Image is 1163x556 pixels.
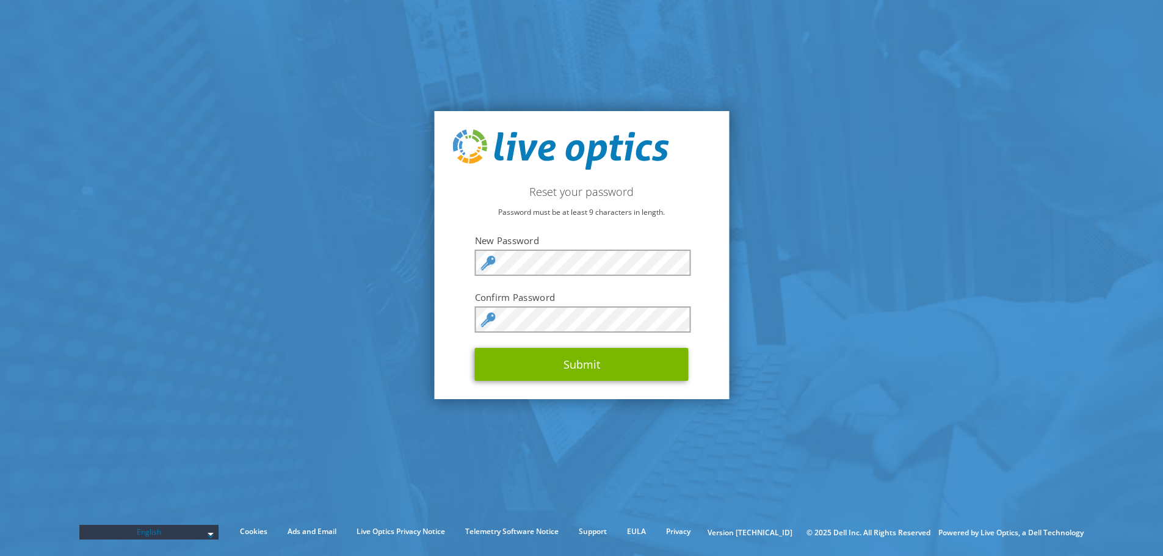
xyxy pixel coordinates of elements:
a: Telemetry Software Notice [456,525,568,538]
a: Live Optics Privacy Notice [347,525,454,538]
img: live_optics_svg.svg [452,129,668,170]
li: Powered by Live Optics, a Dell Technology [938,526,1084,540]
a: Ads and Email [278,525,346,538]
li: © 2025 Dell Inc. All Rights Reserved [800,526,937,540]
a: Privacy [657,525,700,538]
a: Cookies [231,525,277,538]
a: EULA [618,525,655,538]
label: Confirm Password [475,291,689,303]
p: Password must be at least 9 characters in length. [452,206,711,219]
a: Support [570,525,616,538]
h2: Reset your password [452,185,711,198]
label: New Password [475,234,689,247]
span: English [85,525,212,540]
li: Version [TECHNICAL_ID] [701,526,799,540]
button: Submit [475,348,689,381]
